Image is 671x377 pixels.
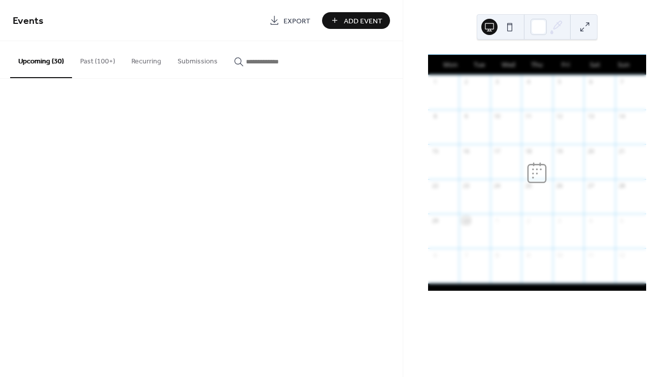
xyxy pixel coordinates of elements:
[587,251,594,259] div: 11
[524,251,532,259] div: 9
[123,41,169,77] button: Recurring
[72,41,123,77] button: Past (100+)
[556,182,563,190] div: 26
[522,55,551,75] div: Thu
[431,217,439,224] div: 29
[462,251,470,259] div: 7
[322,12,390,29] button: Add Event
[587,78,594,86] div: 6
[493,113,501,120] div: 10
[462,78,470,86] div: 2
[462,217,470,224] div: 30
[618,113,626,120] div: 14
[13,11,44,31] span: Events
[587,217,594,224] div: 4
[431,251,439,259] div: 6
[580,55,609,75] div: Sat
[556,113,563,120] div: 12
[556,251,563,259] div: 10
[10,41,72,78] button: Upcoming (30)
[431,78,439,86] div: 1
[618,251,626,259] div: 12
[524,78,532,86] div: 4
[169,41,226,77] button: Submissions
[494,55,523,75] div: Wed
[493,251,501,259] div: 8
[431,113,439,120] div: 8
[524,217,532,224] div: 2
[524,182,532,190] div: 25
[556,78,563,86] div: 5
[462,182,470,190] div: 23
[587,182,594,190] div: 27
[344,16,382,26] span: Add Event
[524,147,532,155] div: 18
[618,217,626,224] div: 5
[436,55,465,75] div: Mon
[493,217,501,224] div: 1
[493,147,501,155] div: 17
[462,113,470,120] div: 9
[556,147,563,155] div: 19
[618,147,626,155] div: 21
[551,55,580,75] div: Fri
[465,55,494,75] div: Tue
[587,113,594,120] div: 13
[462,147,470,155] div: 16
[609,55,638,75] div: Sun
[431,147,439,155] div: 15
[556,217,563,224] div: 3
[493,78,501,86] div: 3
[284,16,310,26] span: Export
[431,182,439,190] div: 22
[618,182,626,190] div: 28
[618,78,626,86] div: 7
[587,147,594,155] div: 20
[262,12,318,29] a: Export
[524,113,532,120] div: 11
[493,182,501,190] div: 24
